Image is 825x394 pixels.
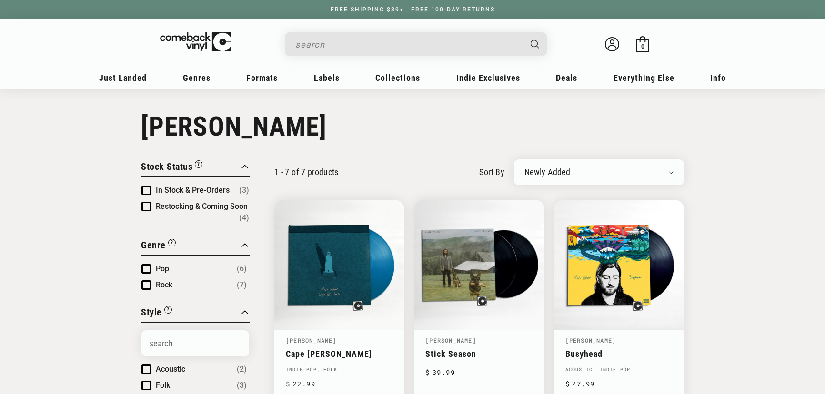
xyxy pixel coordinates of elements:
span: Number of products: (6) [237,263,247,275]
a: [PERSON_NAME] [425,336,476,344]
a: Busyhead [565,349,673,359]
button: Filter by Style [141,305,172,322]
span: Folk [156,381,170,390]
span: Rock [156,280,172,289]
a: Cape [PERSON_NAME] [286,349,393,359]
span: Number of products: (2) [237,364,247,375]
span: Genre [141,239,166,251]
input: search [295,35,521,54]
div: Search [285,32,547,56]
button: Filter by Stock Status [141,159,202,176]
a: [PERSON_NAME] [565,336,616,344]
span: Labels [314,73,340,83]
span: Formats [246,73,278,83]
span: Restocking & Coming Soon [156,202,248,211]
span: 0 [641,43,644,50]
span: Number of products: (3) [237,380,247,391]
span: Number of products: (4) [239,212,249,224]
h1: [PERSON_NAME] [141,111,684,142]
span: Pop [156,264,169,273]
span: Number of products: (7) [237,279,247,291]
span: Just Landed [99,73,147,83]
span: Collections [375,73,420,83]
a: Stick Season [425,349,533,359]
input: Search Options [141,330,249,356]
button: Search [523,32,548,56]
button: Filter by Genre [141,238,176,255]
a: [PERSON_NAME] [286,336,337,344]
p: 1 - 7 of 7 products [274,167,339,177]
span: Genres [183,73,211,83]
a: FREE SHIPPING $89+ | FREE 100-DAY RETURNS [321,6,504,13]
label: sort by [479,166,504,178]
span: Indie Exclusives [456,73,520,83]
span: Number of products: (3) [239,185,249,196]
span: Deals [556,73,577,83]
span: Info [710,73,726,83]
span: Acoustic [156,364,185,374]
span: Style [141,306,162,318]
span: In Stock & Pre-Orders [156,186,230,195]
span: Stock Status [141,161,192,172]
span: Everything Else [614,73,674,83]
